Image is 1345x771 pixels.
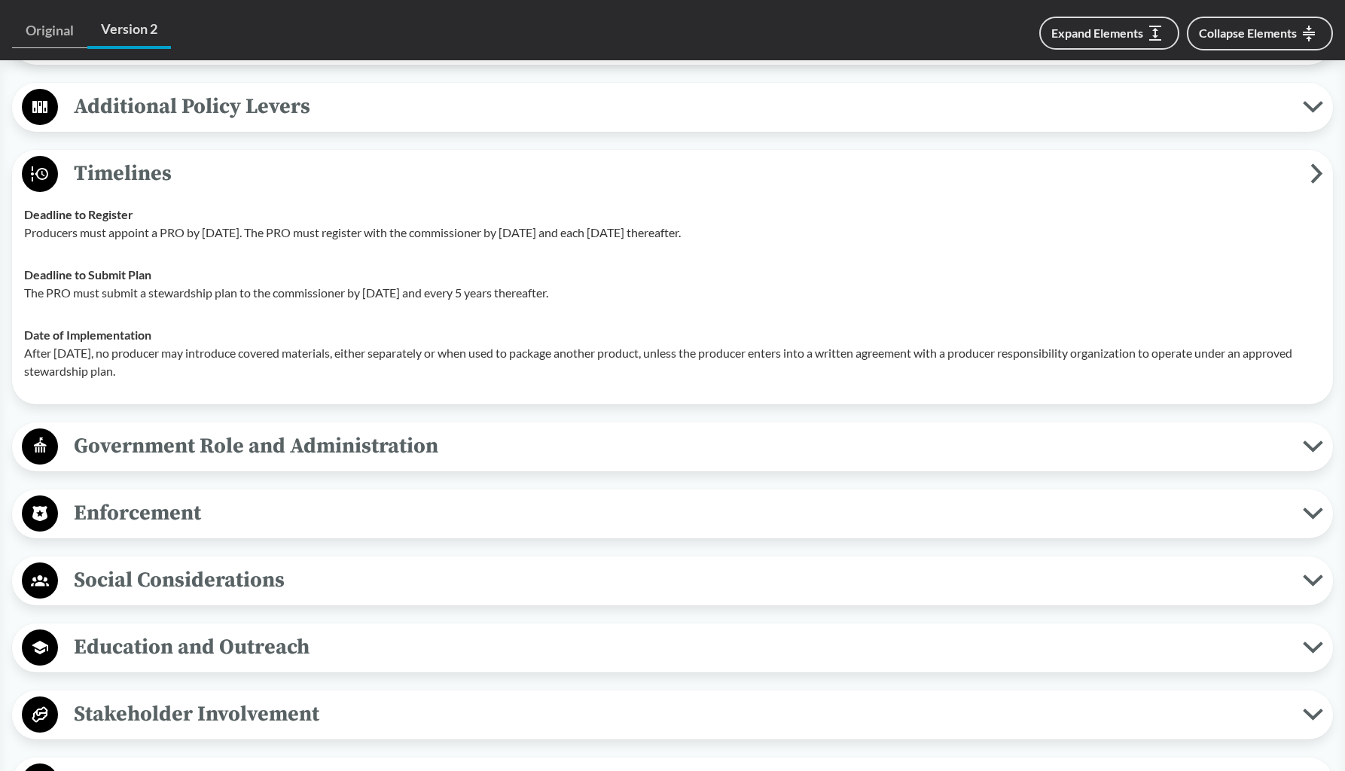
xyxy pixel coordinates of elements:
button: Collapse Elements [1187,17,1333,50]
span: Social Considerations [58,563,1303,597]
a: Version 2 [87,12,171,49]
p: The PRO must submit a stewardship plan to the commissioner by [DATE] and every 5 years thereafter. [24,284,1321,302]
p: After [DATE], no producer may introduce covered materials, either separately or when used to pack... [24,344,1321,380]
strong: Deadline to Submit Plan [24,267,151,282]
button: Stakeholder Involvement [17,696,1328,734]
span: Enforcement [58,496,1303,530]
a: Original [12,14,87,48]
span: Stakeholder Involvement [58,697,1303,731]
strong: Deadline to Register [24,207,133,221]
span: Additional Policy Levers [58,90,1303,123]
button: Education and Outreach [17,629,1328,667]
strong: Date of Implementation [24,328,151,342]
button: Additional Policy Levers [17,88,1328,126]
button: Timelines [17,155,1328,194]
span: Government Role and Administration [58,429,1303,463]
button: Enforcement [17,495,1328,533]
button: Expand Elements [1039,17,1179,50]
button: Government Role and Administration [17,428,1328,466]
span: Education and Outreach [58,630,1303,664]
p: Producers must appoint a PRO by [DATE]. The PRO must register with the commissioner by [DATE] and... [24,224,1321,242]
span: Timelines [58,157,1310,190]
button: Social Considerations [17,562,1328,600]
